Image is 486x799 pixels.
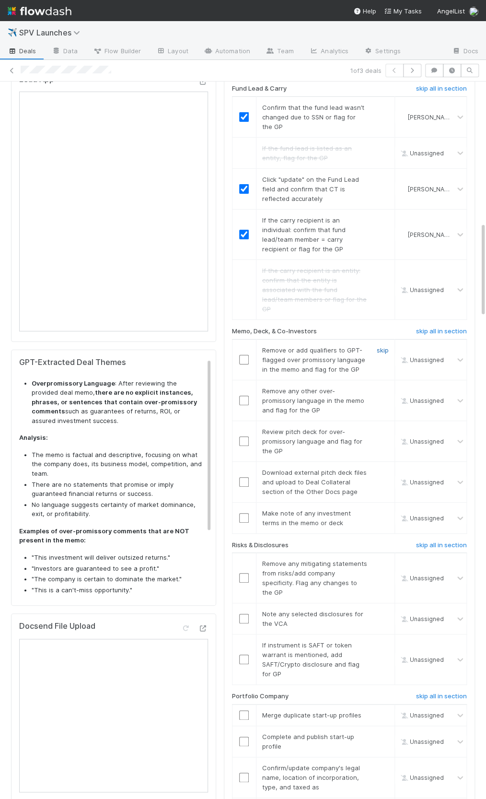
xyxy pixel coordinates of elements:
[262,509,351,527] span: Make note of any investment terms in the memo or deck
[398,150,444,157] span: Unassigned
[408,231,455,238] span: [PERSON_NAME]
[398,286,444,294] span: Unassigned
[398,437,444,445] span: Unassigned
[408,186,455,193] span: [PERSON_NAME]
[350,66,382,75] span: 1 of 3 deals
[32,575,204,584] li: "The company is certain to dominate the market."
[262,216,346,253] span: If the carry recipient is an individual: confirm that fund lead/team member = carry recipient or ...
[19,358,204,367] h5: GPT-Extracted Deal Themes
[262,387,364,414] span: Remove any other over-promissory language in the memo and flag for the GP
[258,44,301,59] a: Team
[262,267,367,313] span: If the carry recipient is an entity: confirm that the entity is associated with the fund lead/tea...
[384,7,422,15] span: My Tasks
[398,575,444,582] span: Unassigned
[416,541,467,553] a: skip all in section
[262,610,363,627] span: Note any selected disclosures for the VCA
[44,44,85,59] a: Data
[8,28,17,36] span: ✈️
[262,641,359,678] span: If instrument is SAFT or token warrant is mentioned, add SAFT/Crypto disclosure and flag for GP
[32,480,204,499] li: There are no statements that promise or imply guaranteed financial returns or success.
[377,346,389,354] a: skip
[384,6,422,16] a: My Tasks
[416,693,467,700] h6: skip all in section
[399,231,406,238] img: avatar_04f2f553-352a-453f-b9fb-c6074dc60769.png
[19,434,48,441] strong: Analysis:
[262,428,362,455] span: Review pitch deck for over-promissory language and flag for the GP
[444,44,486,59] a: Docs
[262,104,364,130] span: Confirm that the fund lead wasn’t changed due to SSN or flag for the GP
[399,185,406,193] img: avatar_04f2f553-352a-453f-b9fb-c6074dc60769.png
[416,85,467,96] a: skip all in section
[262,560,367,596] span: Remove any mitigating statements from risks/add company specificity. Flag any changes to the GP
[353,6,376,16] div: Help
[85,44,149,59] a: Flow Builder
[32,564,204,574] li: "Investors are guaranteed to see a profit."
[262,144,352,162] span: If the fund lead is listed as an entity, flag for the GP
[262,711,361,719] span: Merge duplicate start-up profiles
[437,7,465,15] span: AngelList
[232,85,287,93] h6: Fund Lead & Carry
[398,738,444,745] span: Unassigned
[398,397,444,404] span: Unassigned
[149,44,196,59] a: Layout
[398,615,444,623] span: Unassigned
[8,46,36,56] span: Deals
[416,85,467,93] h6: skip all in section
[232,693,289,700] h6: Portfolio Company
[398,514,444,521] span: Unassigned
[398,478,444,485] span: Unassigned
[262,733,354,750] span: Complete and publish start-up profile
[32,553,204,563] li: "This investment will deliver outsized returns."
[398,356,444,363] span: Unassigned
[398,712,444,719] span: Unassigned
[93,46,141,56] span: Flow Builder
[399,113,406,121] img: avatar_04f2f553-352a-453f-b9fb-c6074dc60769.png
[19,622,95,631] h5: Docsend File Upload
[416,541,467,549] h6: skip all in section
[19,28,85,37] span: SPV Launches
[408,114,455,121] span: [PERSON_NAME]
[301,44,356,59] a: Analytics
[32,450,204,479] li: The memo is factual and descriptive, focusing on what the company does, its business model, compe...
[262,469,367,495] span: Download external pitch deck files and upload to Deal Collateral section of the Other Docs page
[356,44,408,59] a: Settings
[32,379,204,426] li: : After reviewing the provided deal memo, such as guarantees of returns, ROI, or assured investme...
[32,388,197,415] strong: there are no explicit instances, phrases, or sentences that contain over-promissory comments
[32,379,115,387] strong: Overpromissory Language
[196,44,258,59] a: Automation
[262,764,360,791] span: Confirm/update company's legal name, location of incorporation, type, and taxed as
[232,328,317,335] h6: Memo, Deck, & Co-Investors
[32,586,204,595] li: "This is a can't-miss opportunity."
[232,541,289,549] h6: Risks & Disclosures
[469,7,478,16] img: avatar_04f2f553-352a-453f-b9fb-c6074dc60769.png
[8,3,71,19] img: logo-inverted-e16ddd16eac7371096b0.svg
[416,693,467,704] a: skip all in section
[398,774,444,781] span: Unassigned
[262,346,365,373] span: Remove or add qualifiers to GPT-flagged over promissory language in the memo and flag for the GP
[416,328,467,339] a: skip all in section
[398,656,444,663] span: Unassigned
[416,328,467,335] h6: skip all in section
[32,500,204,519] li: No language suggests certainty of market dominance, exit, or profitability.
[262,176,359,202] span: Click "update" on the Fund Lead field and confirm that CT is reflected accurately
[19,527,189,544] strong: Examples of over-promissory comments that are NOT present in the memo:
